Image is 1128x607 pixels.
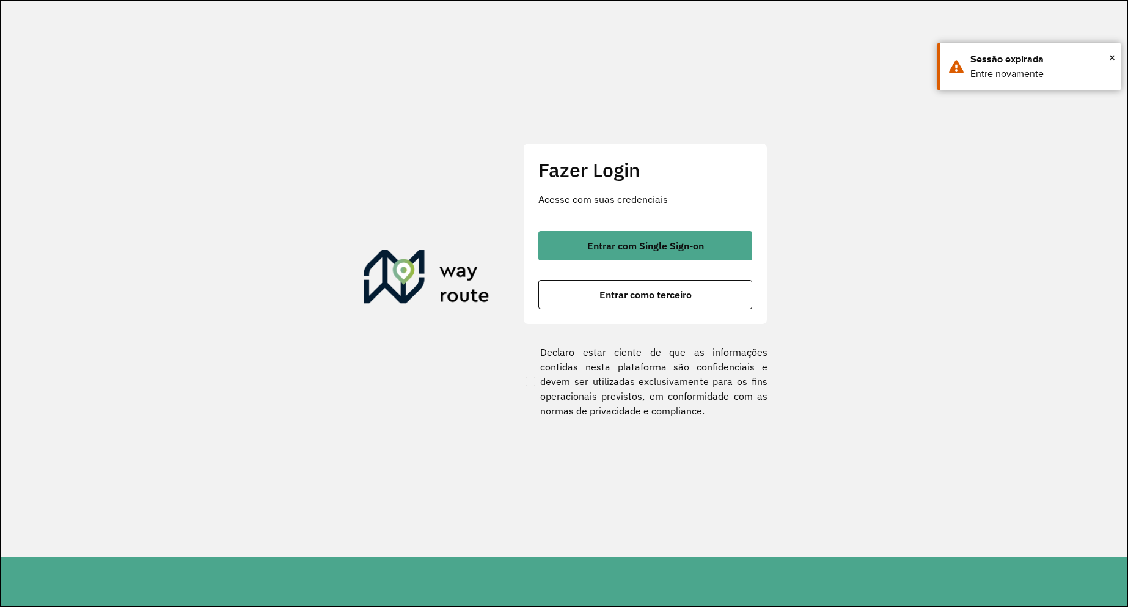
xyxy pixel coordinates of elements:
[599,290,692,300] span: Entrar como terceiro
[970,67,1112,81] div: Entre novamente
[1109,48,1115,67] button: Close
[538,158,752,182] h2: Fazer Login
[538,280,752,309] button: button
[587,241,704,251] span: Entrar com Single Sign-on
[523,345,767,418] label: Declaro estar ciente de que as informações contidas nesta plataforma são confidenciais e devem se...
[1109,48,1115,67] span: ×
[970,52,1112,67] div: Sessão expirada
[538,192,752,207] p: Acesse com suas credenciais
[364,250,489,309] img: Roteirizador AmbevTech
[538,231,752,260] button: button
